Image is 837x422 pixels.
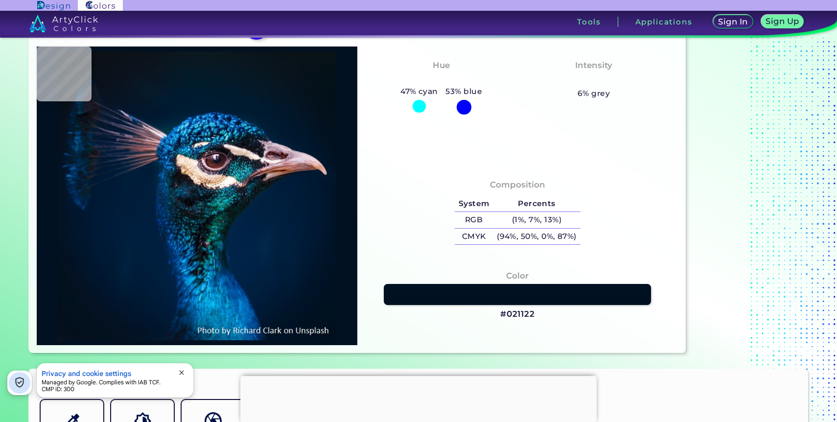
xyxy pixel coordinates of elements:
h5: (1%, 7%, 13%) [493,212,580,228]
iframe: Advertisement [240,376,597,420]
h3: Vibrant [573,74,615,86]
a: Sign Up [763,16,802,28]
h4: Hue [433,58,450,72]
img: ArtyClick Design logo [37,1,70,10]
h3: Cyan-Blue [414,74,469,86]
h5: 53% blue [442,85,486,98]
h3: Tools [577,18,601,25]
h5: Sign In [720,18,746,25]
h5: 47% cyan [396,85,442,98]
h4: Intensity [575,58,612,72]
h5: Percents [493,196,580,212]
h4: Composition [490,178,545,192]
h5: Sign Up [767,18,797,25]
h3: Applications [635,18,693,25]
h5: CMYK [455,229,493,245]
img: logo_artyclick_colors_white.svg [29,15,98,32]
h4: Color [506,269,529,283]
h5: System [455,196,493,212]
h5: (94%, 50%, 0%, 87%) [493,229,580,245]
h5: 6% grey [578,87,610,100]
h5: RGB [455,212,493,228]
a: Sign In [715,16,751,28]
img: img_pavlin.jpg [42,51,352,340]
h3: #021122 [500,308,535,320]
